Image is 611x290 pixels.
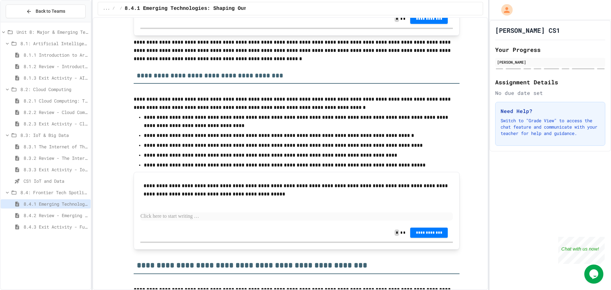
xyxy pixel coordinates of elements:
h3: Need Help? [501,107,600,115]
span: 8.2.2 Review - Cloud Computing [24,109,88,116]
span: 8.2.1 Cloud Computing: Transforming the Digital World [24,97,88,104]
span: 8.4.1 Emerging Technologies: Shaping Our Digital Future [125,5,293,12]
button: Back to Teams [6,4,86,18]
span: CS1 IoT and Data [24,178,88,184]
h1: [PERSON_NAME] CS1 [495,26,560,35]
span: 8.4.2 Review - Emerging Technologies: Shaping Our Digital Future [24,212,88,219]
span: / [112,6,115,11]
span: 8.3: IoT & Big Data [20,132,88,138]
span: 8.4.3 Exit Activity - Future Tech Challenge [24,223,88,230]
iframe: chat widget [558,237,605,264]
span: 8.3.2 Review - The Internet of Things and Big Data [24,155,88,161]
p: Switch to "Grade View" to access the chat feature and communicate with your teacher for help and ... [501,117,600,137]
span: ... [103,6,110,11]
span: 8.3.1 The Internet of Things and Big Data: Our Connected Digital World [24,143,88,150]
div: My Account [495,3,514,17]
span: / [120,6,122,11]
span: 8.3.3 Exit Activity - IoT Data Detective Challenge [24,166,88,173]
span: 8.1.2 Review - Introduction to Artificial Intelligence [24,63,88,70]
h2: Your Progress [495,45,605,54]
h2: Assignment Details [495,78,605,87]
iframe: chat widget [584,265,605,284]
span: 8.1.1 Introduction to Artificial Intelligence [24,52,88,58]
span: 8.1: Artificial Intelligence Basics [20,40,88,47]
span: 8.4.1 Emerging Technologies: Shaping Our Digital Future [24,201,88,207]
span: 8.1.3 Exit Activity - AI Detective [24,74,88,81]
span: Back to Teams [36,8,65,15]
div: No due date set [495,89,605,97]
span: 8.2: Cloud Computing [20,86,88,93]
span: 8.4: Frontier Tech Spotlight [20,189,88,196]
span: Unit 8: Major & Emerging Technologies [17,29,88,35]
div: [PERSON_NAME] [497,59,603,65]
span: 8.2.3 Exit Activity - Cloud Service Detective [24,120,88,127]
